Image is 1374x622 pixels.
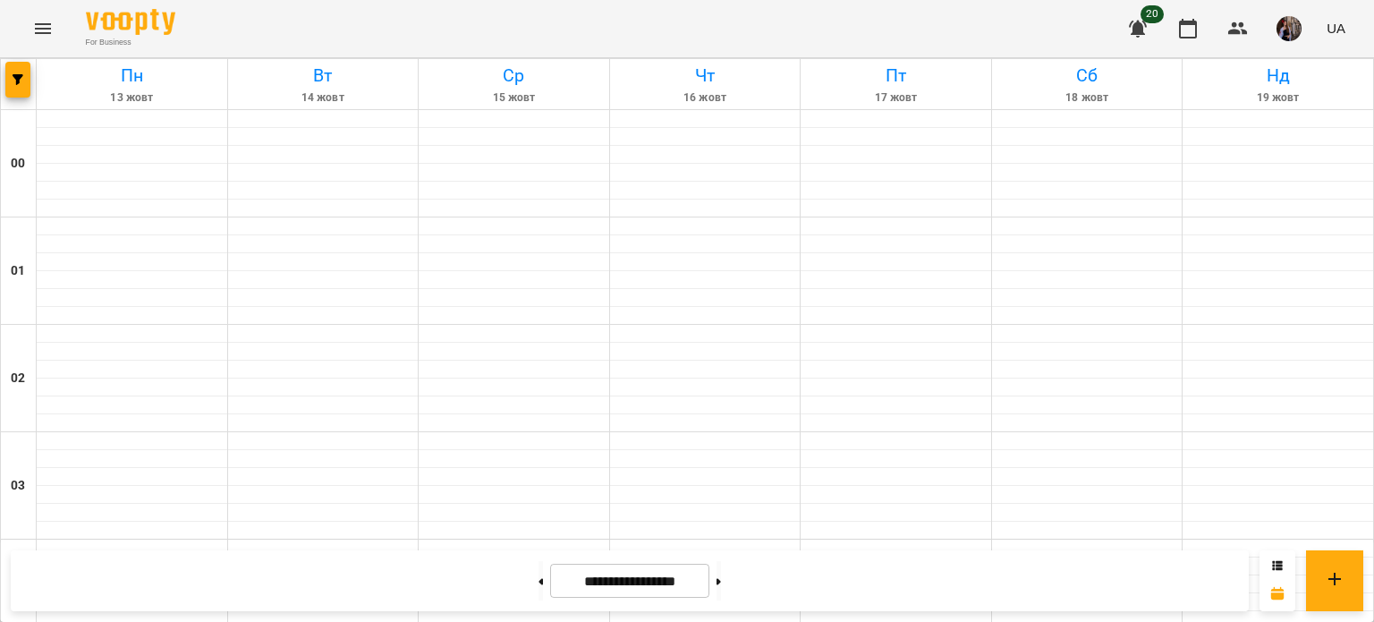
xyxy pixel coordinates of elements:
h6: Нд [1185,62,1370,89]
h6: 13 жовт [39,89,225,107]
h6: 00 [11,154,25,174]
h6: Пн [39,62,225,89]
span: 20 [1141,5,1164,23]
h6: Пт [803,62,988,89]
h6: Сб [995,62,1180,89]
h6: 01 [11,261,25,281]
h6: Вт [231,62,416,89]
img: 8d3efba7e3fbc8ec2cfbf83b777fd0d7.JPG [1276,16,1302,41]
span: UA [1327,19,1345,38]
h6: 02 [11,369,25,388]
h6: Чт [613,62,798,89]
h6: 19 жовт [1185,89,1370,107]
button: Menu [21,7,64,50]
h6: Ср [421,62,606,89]
h6: 18 жовт [995,89,1180,107]
h6: 03 [11,476,25,496]
button: UA [1319,12,1353,45]
span: For Business [86,37,175,48]
h6: 15 жовт [421,89,606,107]
img: Voopty Logo [86,9,175,35]
h6: 17 жовт [803,89,988,107]
h6: 14 жовт [231,89,416,107]
h6: 16 жовт [613,89,798,107]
